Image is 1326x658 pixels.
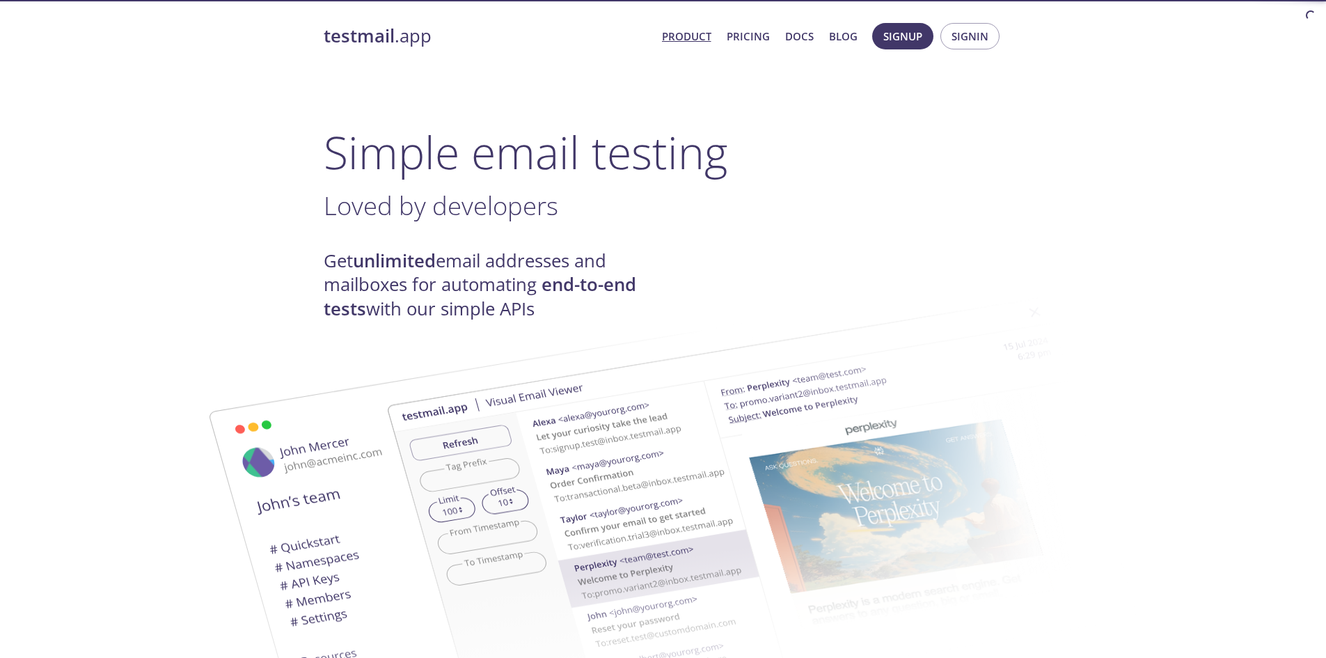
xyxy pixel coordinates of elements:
strong: end-to-end tests [324,272,636,320]
h4: Get email addresses and mailboxes for automating with our simple APIs [324,249,663,321]
a: Blog [829,27,858,45]
span: Signup [883,27,922,45]
strong: unlimited [353,249,436,273]
button: Signin [940,23,1000,49]
span: Loved by developers [324,188,558,223]
button: Signup [872,23,933,49]
a: Pricing [727,27,770,45]
h1: Simple email testing [324,125,1003,179]
strong: testmail [324,24,395,48]
span: Signin [952,27,988,45]
a: Docs [785,27,814,45]
a: Product [662,27,711,45]
a: testmail.app [324,24,651,48]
